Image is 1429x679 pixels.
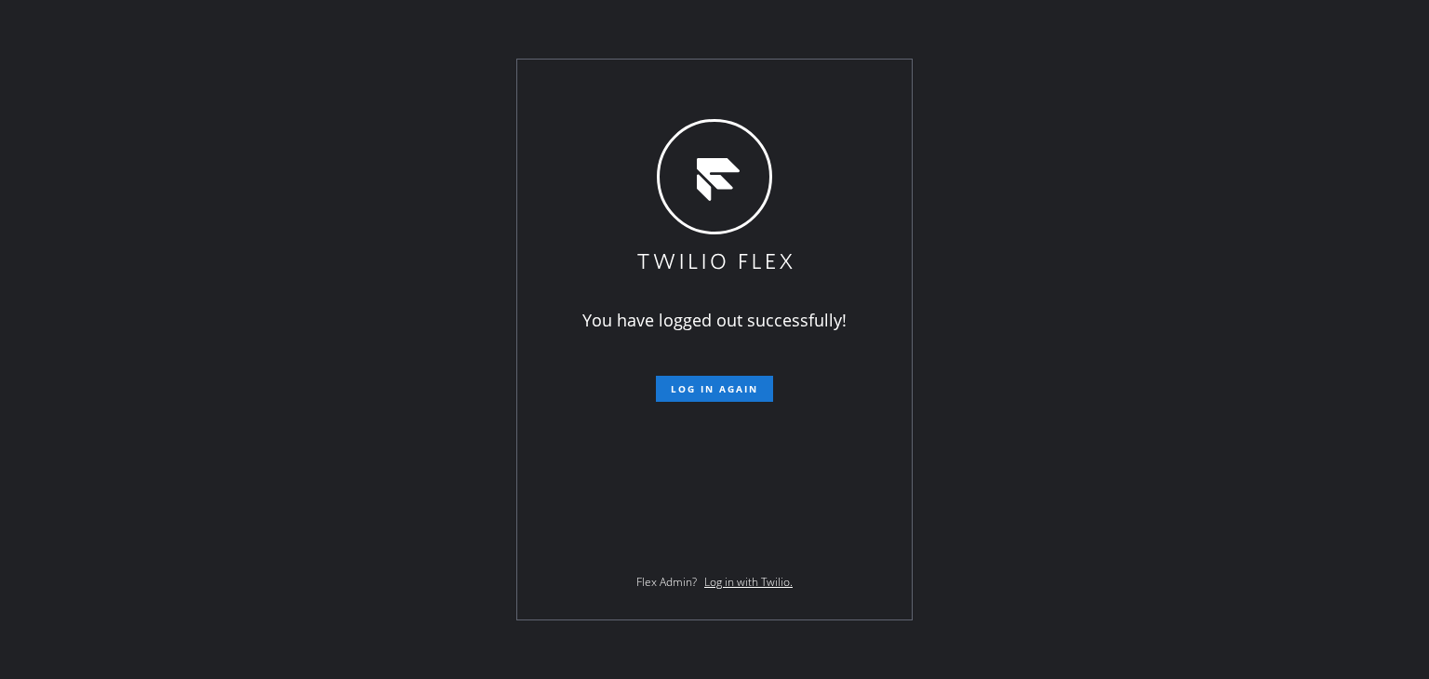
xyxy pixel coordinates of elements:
[582,309,847,331] span: You have logged out successfully!
[656,376,773,402] button: Log in again
[636,574,697,590] span: Flex Admin?
[671,382,758,395] span: Log in again
[704,574,793,590] a: Log in with Twilio.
